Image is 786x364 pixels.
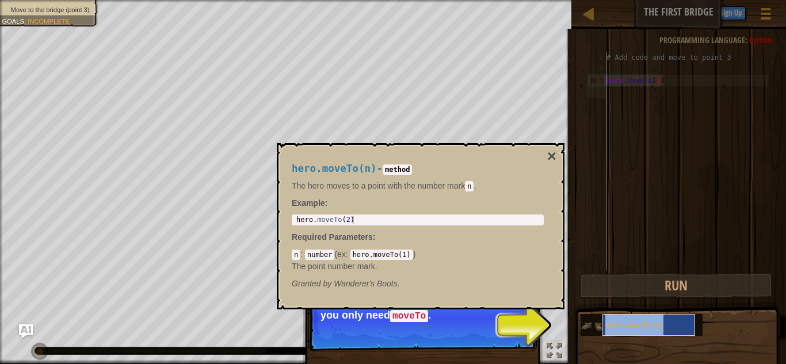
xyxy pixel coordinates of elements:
[581,315,602,337] img: portrait.png
[373,232,376,242] span: :
[605,321,663,329] span: hero.moveTo(n)
[300,250,305,259] span: :
[350,250,413,260] code: hero.moveTo(1)
[749,35,772,45] span: Python
[337,250,346,259] span: ex
[320,298,525,322] p: You can use these methods. Right now, you only need .
[292,163,544,174] h4: -
[305,250,334,260] code: number
[292,180,544,191] p: The hero moves to a point with the number mark .
[292,198,327,208] strong: :
[346,250,350,259] span: :
[588,75,606,86] div: 3
[24,17,28,25] span: :
[292,260,544,272] p: The point number mark.
[292,279,400,288] em: Wanderer's Boots.
[292,198,325,208] span: Example
[587,52,606,63] div: 1
[579,273,773,299] button: Run
[686,6,705,17] span: Hints
[587,86,606,98] div: 4
[745,35,749,45] span: :
[751,2,780,29] button: Show game menu
[292,279,334,288] span: Granted by
[2,5,91,14] li: Move to the bridge (point 3).
[292,163,377,174] span: hero.moveTo(n)
[649,2,680,24] button: Ask AI
[19,324,33,338] button: Ask AI
[655,6,674,17] span: Ask AI
[2,17,24,25] span: Goals
[587,63,606,75] div: 2
[716,6,746,20] button: Sign Up
[659,35,745,45] span: Programming language
[292,250,300,260] code: n
[292,232,373,242] span: Required Parameters
[547,148,556,164] button: ×
[292,248,544,271] div: ( )
[390,310,428,323] code: moveTo
[383,164,412,175] code: method
[28,17,70,25] span: Incomplete
[465,181,474,191] code: n
[11,6,91,13] span: Move to the bridge (point 3).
